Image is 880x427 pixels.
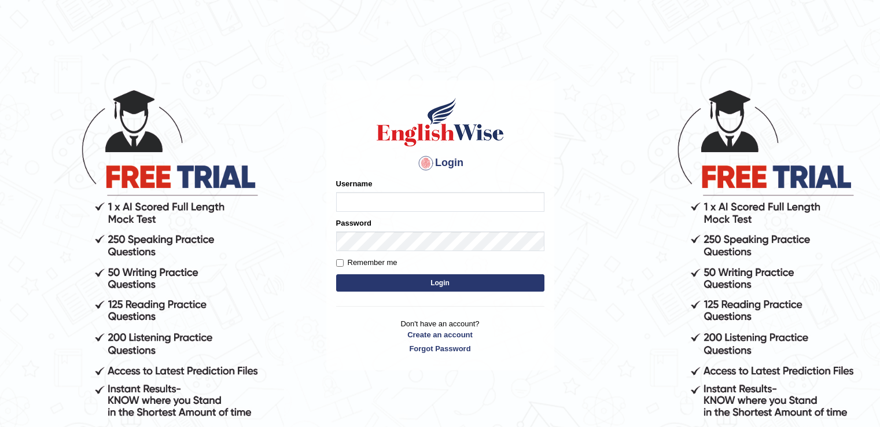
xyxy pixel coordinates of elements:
h4: Login [336,154,544,172]
a: Forgot Password [336,343,544,354]
label: Username [336,178,373,189]
a: Create an account [336,329,544,340]
label: Password [336,218,371,229]
label: Remember me [336,257,397,268]
input: Remember me [336,259,344,267]
button: Login [336,274,544,292]
p: Don't have an account? [336,318,544,354]
img: Logo of English Wise sign in for intelligent practice with AI [374,96,506,148]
